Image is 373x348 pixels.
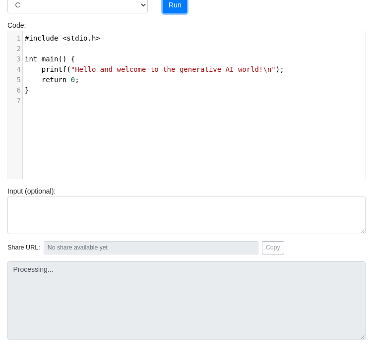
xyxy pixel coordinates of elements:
[96,34,100,42] span: >
[25,34,100,42] span: .
[8,85,22,96] div: 6
[8,33,22,44] div: 1
[92,34,96,42] span: h
[8,44,22,54] div: 2
[25,55,37,63] span: int
[44,241,258,254] input: No share available yet
[42,55,59,63] span: main
[8,96,22,106] div: 7
[8,75,22,85] div: 5
[25,65,284,73] span: ( );
[71,76,75,84] span: 0
[262,241,284,254] button: Copy
[25,86,29,94] span: }
[42,76,67,84] span: return
[8,54,22,64] div: 3
[7,243,40,252] span: Share URL:
[71,65,276,73] span: "Hello and welcome to the generative AI world!\n"
[8,64,22,75] div: 4
[25,34,58,42] span: #include
[25,55,75,63] span: () {
[25,76,79,84] span: ;
[62,34,66,42] span: <
[42,65,67,73] span: printf
[66,34,87,42] span: stdio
